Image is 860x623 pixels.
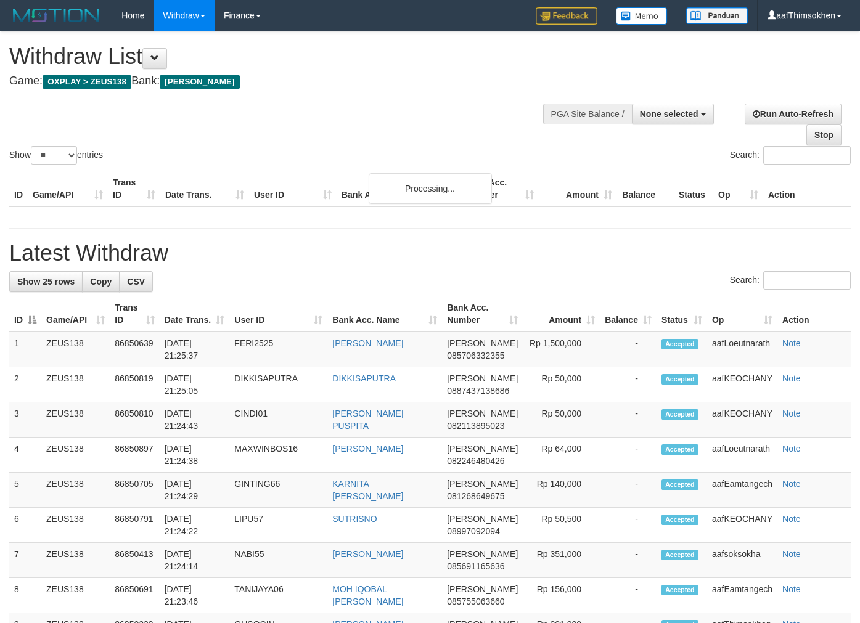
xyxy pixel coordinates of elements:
span: Accepted [661,515,698,525]
a: MOH IQOBAL [PERSON_NAME] [332,584,403,606]
a: KARNITA [PERSON_NAME] [332,479,403,501]
td: 8 [9,578,41,613]
th: Trans ID [108,171,160,206]
td: [DATE] 21:24:43 [160,402,230,438]
td: 86850897 [110,438,159,473]
span: [PERSON_NAME] [447,584,518,594]
td: [DATE] 21:25:37 [160,332,230,367]
td: - [600,473,657,508]
td: 86850413 [110,543,159,578]
span: Accepted [661,339,698,349]
td: DIKKISAPUTRA [229,367,327,402]
label: Show entries [9,146,103,165]
h4: Game: Bank: [9,75,561,88]
a: Show 25 rows [9,271,83,292]
td: [DATE] 21:24:14 [160,543,230,578]
a: Note [782,444,801,454]
th: Bank Acc. Name [337,171,461,206]
span: Accepted [661,585,698,595]
td: 86850810 [110,402,159,438]
td: 4 [9,438,41,473]
td: MAXWINBOS16 [229,438,327,473]
span: Show 25 rows [17,277,75,287]
td: [DATE] 21:24:22 [160,508,230,543]
th: Op [713,171,763,206]
a: [PERSON_NAME] [332,444,403,454]
img: Button%20Memo.svg [616,7,668,25]
th: Balance [617,171,674,206]
td: aafKEOCHANY [707,508,777,543]
th: Amount: activate to sort column ascending [523,296,600,332]
th: Trans ID: activate to sort column ascending [110,296,159,332]
a: Note [782,479,801,489]
td: [DATE] 21:25:05 [160,367,230,402]
a: Stop [806,124,842,145]
th: Date Trans. [160,171,249,206]
td: ZEUS138 [41,543,110,578]
td: ZEUS138 [41,508,110,543]
span: Accepted [661,444,698,455]
td: 86850819 [110,367,159,402]
td: ZEUS138 [41,578,110,613]
td: Rp 64,000 [523,438,600,473]
a: Note [782,409,801,418]
a: CSV [119,271,153,292]
a: [PERSON_NAME] [332,549,403,559]
th: Bank Acc. Name: activate to sort column ascending [327,296,442,332]
span: Copy 085691165636 to clipboard [447,561,504,571]
td: - [600,332,657,367]
td: 1 [9,332,41,367]
th: Action [763,171,851,206]
a: Note [782,338,801,348]
td: Rp 50,000 [523,367,600,402]
td: Rp 1,500,000 [523,332,600,367]
td: 86850705 [110,473,159,508]
span: Accepted [661,479,698,490]
th: Game/API: activate to sort column ascending [41,296,110,332]
span: None selected [640,109,698,119]
th: Game/API [28,171,108,206]
td: ZEUS138 [41,438,110,473]
td: aafKEOCHANY [707,367,777,402]
td: [DATE] 21:24:29 [160,473,230,508]
td: 86850791 [110,508,159,543]
img: panduan.png [686,7,748,24]
td: Rp 351,000 [523,543,600,578]
th: Bank Acc. Number [461,171,539,206]
span: Accepted [661,409,698,420]
td: 3 [9,402,41,438]
span: Copy 0887437138686 to clipboard [447,386,509,396]
th: Bank Acc. Number: activate to sort column ascending [442,296,523,332]
span: Copy 081268649675 to clipboard [447,491,504,501]
a: Copy [82,271,120,292]
td: CINDI01 [229,402,327,438]
td: NABI55 [229,543,327,578]
td: [DATE] 21:24:38 [160,438,230,473]
td: - [600,578,657,613]
div: PGA Site Balance / [543,104,632,124]
th: ID [9,171,28,206]
td: - [600,543,657,578]
td: aafKEOCHANY [707,402,777,438]
h1: Latest Withdraw [9,241,851,266]
span: Accepted [661,374,698,385]
span: [PERSON_NAME] [447,444,518,454]
a: Run Auto-Refresh [745,104,842,124]
div: Processing... [369,173,492,204]
td: - [600,367,657,402]
th: User ID [249,171,337,206]
span: [PERSON_NAME] [447,549,518,559]
th: User ID: activate to sort column ascending [229,296,327,332]
span: [PERSON_NAME] [447,479,518,489]
td: Rp 50,500 [523,508,600,543]
a: [PERSON_NAME] [332,338,403,348]
td: 7 [9,543,41,578]
th: Status: activate to sort column ascending [657,296,707,332]
td: aafEamtangech [707,578,777,613]
a: Note [782,584,801,594]
td: 86850691 [110,578,159,613]
td: aafLoeutnarath [707,332,777,367]
th: Amount [539,171,617,206]
input: Search: [763,146,851,165]
input: Search: [763,271,851,290]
